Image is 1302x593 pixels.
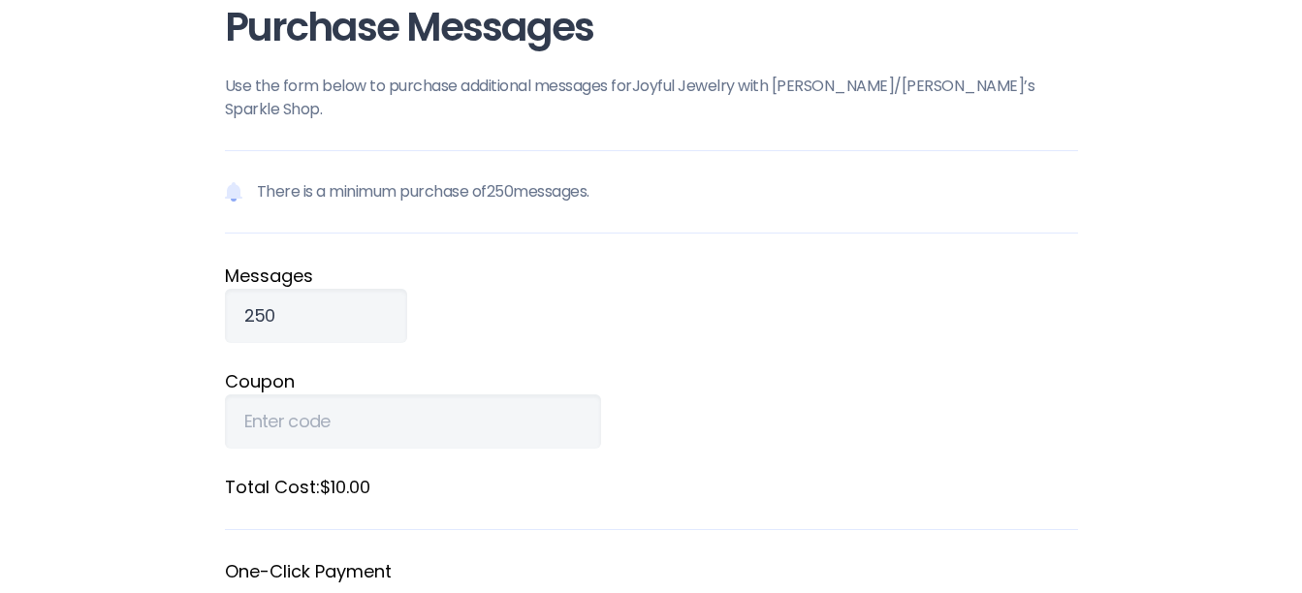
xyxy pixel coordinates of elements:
p: Use the form below to purchase additional messages for Joyful Jewelry with [PERSON_NAME]/[PERSON_... [225,75,1078,121]
img: Notification icon [225,180,242,203]
p: There is a minimum purchase of 250 messages. [225,150,1078,234]
label: Total Cost: $10.00 [225,474,1078,500]
label: Message s [225,263,1078,289]
h1: Purchase Messages [225,6,1078,49]
input: Enter code [225,394,601,449]
input: Qty [225,289,407,343]
label: Coupon [225,368,1078,394]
